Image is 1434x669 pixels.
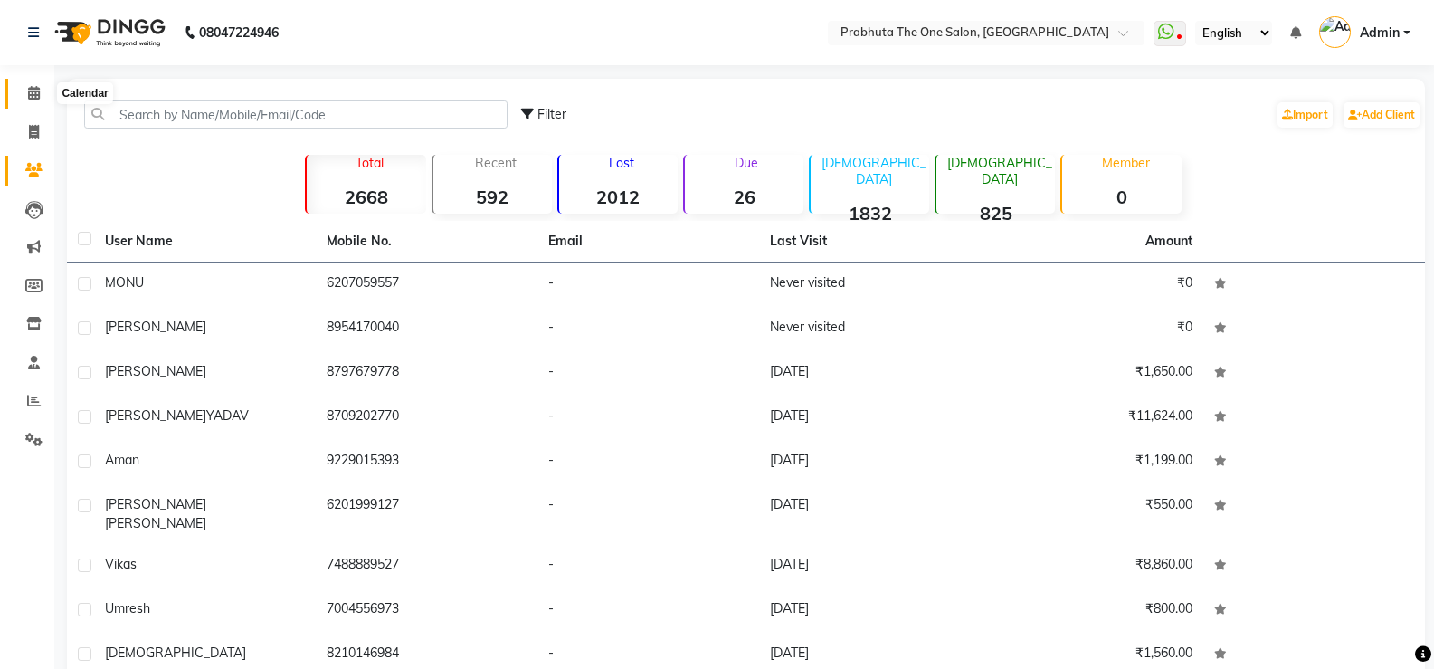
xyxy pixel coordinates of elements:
td: [DATE] [759,396,981,440]
p: Lost [566,155,678,171]
span: [PERSON_NAME] [105,515,206,531]
td: ₹1,199.00 [982,440,1203,484]
td: - [537,263,759,307]
td: - [537,484,759,544]
strong: 26 [685,186,803,208]
td: - [537,588,759,633]
span: vikas [105,556,137,572]
th: Last Visit [759,221,981,263]
td: 8954170040 [316,307,537,351]
td: 8797679778 [316,351,537,396]
strong: 2668 [307,186,425,208]
td: [DATE] [759,544,981,588]
span: [PERSON_NAME] [105,407,206,424]
span: Aman [105,452,139,468]
p: [DEMOGRAPHIC_DATA] [944,155,1055,187]
td: [DATE] [759,351,981,396]
td: Never visited [759,307,981,351]
td: - [537,396,759,440]
th: User Name [94,221,316,263]
strong: 2012 [559,186,678,208]
td: 9229015393 [316,440,537,484]
th: Email [537,221,759,263]
td: 8709202770 [316,396,537,440]
td: ₹1,650.00 [982,351,1203,396]
span: [PERSON_NAME] [105,496,206,512]
td: 6201999127 [316,484,537,544]
td: 7004556973 [316,588,537,633]
td: ₹0 [982,263,1203,307]
p: Recent [441,155,552,171]
span: MONU [105,274,144,291]
td: - [537,544,759,588]
td: ₹800.00 [982,588,1203,633]
p: [DEMOGRAPHIC_DATA] [818,155,929,187]
td: ₹0 [982,307,1203,351]
span: umresh [105,600,150,616]
td: [DATE] [759,484,981,544]
img: logo [46,7,170,58]
th: Mobile No. [316,221,537,263]
strong: 592 [433,186,552,208]
td: ₹11,624.00 [982,396,1203,440]
th: Amount [1135,221,1203,262]
td: 6207059557 [316,263,537,307]
p: Due [689,155,803,171]
strong: 825 [936,202,1055,225]
strong: 1832 [811,202,929,225]
span: YADAV [206,407,249,424]
td: [DATE] [759,440,981,484]
p: Total [314,155,425,171]
td: ₹550.00 [982,484,1203,544]
td: [DATE] [759,588,981,633]
span: [PERSON_NAME] [105,319,206,335]
span: Filter [537,106,566,122]
div: Calendar [57,82,112,104]
td: - [537,307,759,351]
span: [DEMOGRAPHIC_DATA] [105,645,246,661]
input: Search by Name/Mobile/Email/Code [84,100,508,129]
span: [PERSON_NAME] [105,363,206,379]
a: Import [1277,102,1333,128]
td: Never visited [759,263,981,307]
strong: 0 [1062,186,1181,208]
td: 7488889527 [316,544,537,588]
span: Admin [1360,24,1400,43]
b: 08047224946 [199,7,279,58]
p: Member [1069,155,1181,171]
td: ₹8,860.00 [982,544,1203,588]
a: Add Client [1344,102,1420,128]
td: - [537,440,759,484]
td: - [537,351,759,396]
img: Admin [1319,16,1351,48]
